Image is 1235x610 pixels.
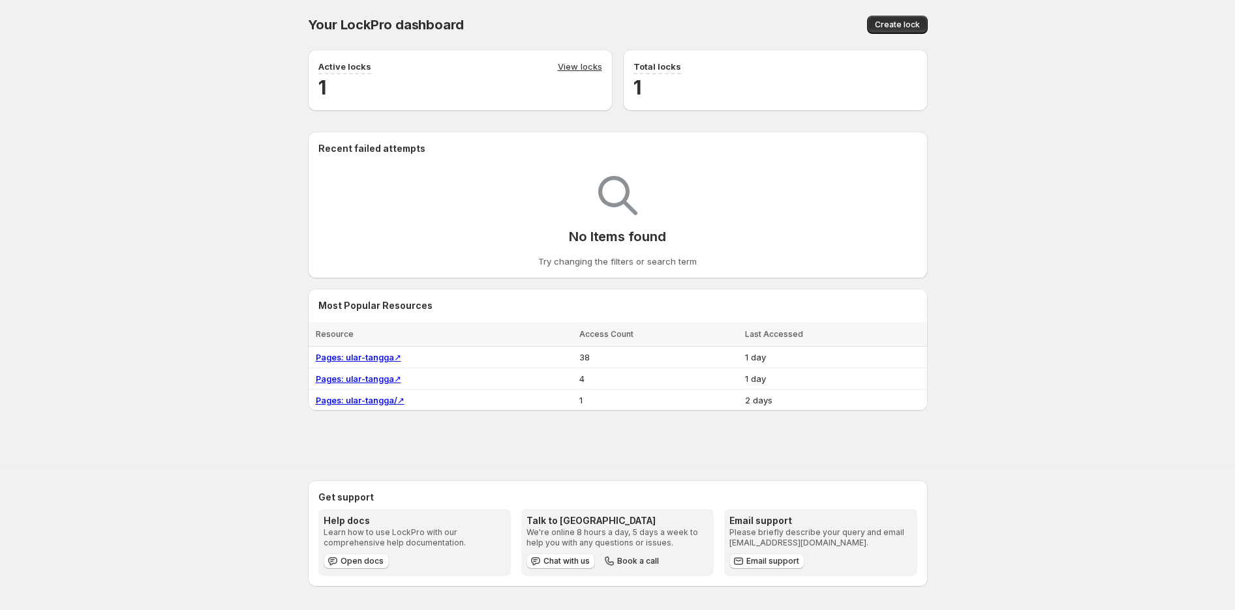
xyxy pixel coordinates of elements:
[569,229,665,244] p: No Items found
[308,17,465,33] span: Your LockPro dashboard
[526,527,709,548] p: We're online 8 hours a day, 5 days a week to help you with any questions or issues.
[316,373,401,384] a: Pages: ular-tangga↗
[316,395,404,405] a: Pages: ular-tangga/↗
[324,514,506,527] h3: Help docs
[526,553,595,569] button: Chat with us
[741,390,928,411] td: 2 days
[741,347,928,368] td: 1 day
[633,74,917,100] h2: 1
[875,20,920,30] span: Create lock
[318,60,371,73] p: Active locks
[341,556,384,566] span: Open docs
[538,255,697,268] p: Try changing the filters or search term
[318,74,602,100] h2: 1
[558,60,602,74] a: View locks
[600,553,664,569] button: Book a call
[543,556,590,566] span: Chat with us
[575,347,741,368] td: 38
[867,16,928,34] button: Create lock
[318,491,917,504] h2: Get support
[579,329,633,339] span: Access Count
[316,352,401,362] a: Pages: ular-tangga↗
[575,390,741,411] td: 1
[745,329,803,339] span: Last Accessed
[617,556,659,566] span: Book a call
[324,553,389,569] a: Open docs
[729,514,911,527] h3: Email support
[526,514,709,527] h3: Talk to [GEOGRAPHIC_DATA]
[729,553,804,569] a: Email support
[729,527,911,548] p: Please briefly describe your query and email [EMAIL_ADDRESS][DOMAIN_NAME].
[746,556,799,566] span: Email support
[575,368,741,390] td: 4
[316,329,354,339] span: Resource
[741,368,928,390] td: 1 day
[324,527,506,548] p: Learn how to use LockPro with our comprehensive help documentation.
[318,142,425,155] h2: Recent failed attempts
[318,299,917,312] h2: Most Popular Resources
[633,60,681,73] p: Total locks
[598,176,637,215] img: Empty search results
